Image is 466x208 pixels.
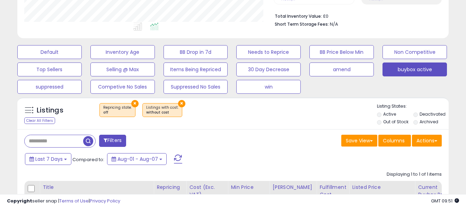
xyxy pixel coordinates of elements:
[236,45,301,59] button: Needs to Reprice
[103,110,132,115] div: off
[377,103,449,110] p: Listing States:
[231,184,266,191] div: Min Price
[24,117,55,124] div: Clear All Filters
[275,11,437,20] li: £0
[17,45,82,59] button: Default
[387,171,442,178] div: Displaying 1 to 1 of 1 items
[341,135,377,147] button: Save View
[352,184,412,191] div: Listed Price
[431,198,459,204] span: 2025-08-15 09:51 GMT
[107,153,167,165] button: Aug-01 - Aug-07
[157,184,183,191] div: Repricing
[309,45,374,59] button: BB Price Below Min
[383,137,405,144] span: Columns
[164,80,228,94] button: Suppressed No Sales
[25,153,71,165] button: Last 7 Days
[319,184,346,198] div: Fulfillment Cost
[72,156,104,163] span: Compared to:
[275,13,322,19] b: Total Inventory Value:
[383,111,396,117] label: Active
[37,106,63,115] h5: Listings
[35,156,63,163] span: Last 7 Days
[330,21,338,27] span: N/A
[236,63,301,76] button: 30 Day Decrease
[378,135,411,147] button: Columns
[99,135,126,147] button: Filters
[90,63,155,76] button: Selling @ Max
[90,198,120,204] a: Privacy Policy
[17,80,82,94] button: suppressed
[383,119,408,125] label: Out of Stock
[164,45,228,59] button: BB Drop in 7d
[43,184,151,191] div: Title
[103,105,132,115] span: Repricing state :
[90,45,155,59] button: Inventory Age
[117,156,158,163] span: Aug-01 - Aug-07
[146,105,178,115] span: Listings with cost :
[420,119,438,125] label: Archived
[17,63,82,76] button: Top Sellers
[189,184,225,198] div: Cost (Exc. VAT)
[131,100,139,107] button: ×
[383,63,447,76] button: buybox active
[164,63,228,76] button: Items Being Repriced
[383,45,447,59] button: Non Competitive
[309,63,374,76] button: amend
[90,80,155,94] button: Competive No Sales
[7,198,32,204] strong: Copyright
[418,184,454,198] div: Current Buybox Price
[420,111,446,117] label: Deactivated
[146,110,178,115] div: without cost
[236,80,301,94] button: win
[275,21,329,27] b: Short Term Storage Fees:
[272,184,314,191] div: [PERSON_NAME]
[412,135,442,147] button: Actions
[7,198,120,205] div: seller snap | |
[59,198,89,204] a: Terms of Use
[178,100,185,107] button: ×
